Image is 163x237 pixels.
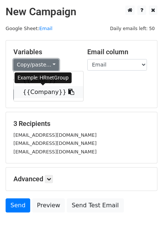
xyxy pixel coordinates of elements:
[107,25,157,33] span: Daily emails left: 50
[14,86,83,98] a: {{Company}}
[13,120,150,128] h5: 3 Recipients
[32,198,65,212] a: Preview
[39,26,52,31] a: Email
[6,26,53,31] small: Google Sheet:
[13,48,76,56] h5: Variables
[13,149,97,155] small: [EMAIL_ADDRESS][DOMAIN_NAME]
[107,26,157,31] a: Daily emails left: 50
[13,59,59,71] a: Copy/paste...
[126,201,163,237] iframe: Chat Widget
[6,198,30,212] a: Send
[15,72,72,83] div: Example: HRnetGroup
[13,175,150,183] h5: Advanced
[67,198,123,212] a: Send Test Email
[14,74,83,86] a: {{Email }}
[6,6,157,18] h2: New Campaign
[87,48,150,56] h5: Email column
[13,132,97,138] small: [EMAIL_ADDRESS][DOMAIN_NAME]
[13,140,97,146] small: [EMAIL_ADDRESS][DOMAIN_NAME]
